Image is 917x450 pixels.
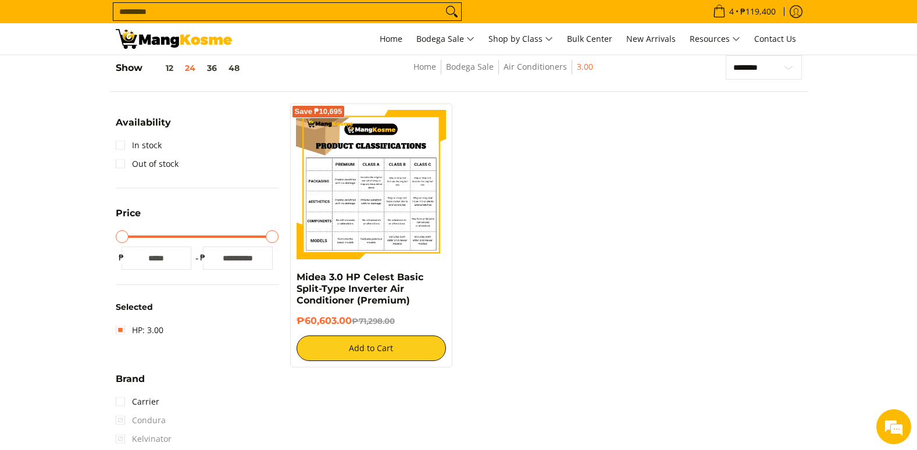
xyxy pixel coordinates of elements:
[116,374,145,384] span: Brand
[116,62,245,74] h5: Show
[727,8,736,16] span: 4
[297,272,423,306] a: Midea 3.0 HP Celest Basic Split-Type Inverter Air Conditioner (Premium)
[116,118,171,127] span: Availability
[626,33,676,44] span: New Arrivals
[244,23,802,55] nav: Main Menu
[748,23,802,55] a: Contact Us
[142,63,179,73] button: 12
[201,63,223,73] button: 36
[297,335,447,361] button: Add to Cart
[411,23,480,55] a: Bodega Sale
[116,411,166,430] span: Condura
[116,374,145,392] summary: Open
[116,29,232,49] img: Bodega Sale Aircon l Mang Kosme: Home Appliances Warehouse Sale
[116,209,141,227] summary: Open
[116,302,279,313] h6: Selected
[483,23,559,55] a: Shop by Class
[333,60,674,86] nav: Breadcrumbs
[738,8,777,16] span: ₱119,400
[116,392,159,411] a: Carrier
[116,155,179,173] a: Out of stock
[297,315,447,327] h6: ₱60,603.00
[620,23,681,55] a: New Arrivals
[116,209,141,218] span: Price
[443,3,461,20] button: Search
[116,136,162,155] a: In stock
[561,23,618,55] a: Bulk Center
[116,430,172,448] span: Kelvinator
[374,23,408,55] a: Home
[413,61,436,72] a: Home
[416,32,474,47] span: Bodega Sale
[684,23,746,55] a: Resources
[179,63,201,73] button: 24
[297,110,447,260] img: Midea 3.0 HP Celest Basic Split-Type Inverter Air Conditioner (Premium) - 0
[197,252,209,263] span: ₱
[577,60,593,74] span: 3.00
[488,32,553,47] span: Shop by Class
[690,32,740,47] span: Resources
[223,63,245,73] button: 48
[709,5,779,18] span: •
[754,33,796,44] span: Contact Us
[116,252,127,263] span: ₱
[116,118,171,136] summary: Open
[567,33,612,44] span: Bulk Center
[295,108,342,115] span: Save ₱10,695
[352,316,395,326] del: ₱71,298.00
[446,61,494,72] a: Bodega Sale
[380,33,402,44] span: Home
[116,321,163,340] a: HP: 3.00
[504,61,567,72] a: Air Conditioners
